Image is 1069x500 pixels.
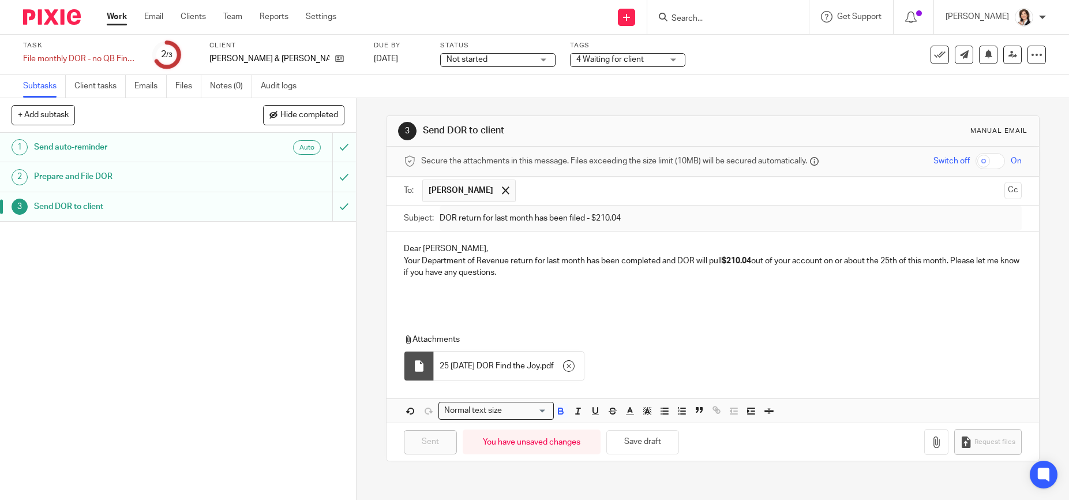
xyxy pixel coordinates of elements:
[223,11,242,23] a: Team
[404,243,1021,255] p: Dear [PERSON_NAME],
[23,9,81,25] img: Pixie
[970,126,1027,136] div: Manual email
[570,41,685,50] label: Tags
[12,105,75,125] button: + Add subtask
[440,360,540,372] span: 25 [DATE] DOR Find the Joy
[1011,155,1022,167] span: On
[12,199,28,215] div: 3
[374,41,426,50] label: Due by
[210,75,252,98] a: Notes (0)
[670,14,774,24] input: Search
[134,75,167,98] a: Emails
[12,139,28,155] div: 1
[974,438,1015,447] span: Request files
[946,11,1009,23] p: [PERSON_NAME]
[144,11,163,23] a: Email
[34,168,225,185] h1: Prepare and File DOR
[505,405,547,417] input: Search for option
[12,169,28,185] div: 2
[34,139,225,156] h1: Send auto-reminder
[23,75,66,98] a: Subtasks
[576,55,644,64] span: 4 Waiting for client
[954,429,1021,455] button: Request files
[166,52,172,58] small: /3
[280,111,338,120] span: Hide completed
[542,360,554,372] span: pdf
[606,430,679,455] button: Save draft
[434,352,584,380] div: .
[404,430,457,455] input: Sent
[181,11,206,23] a: Clients
[175,75,201,98] a: Files
[209,41,359,50] label: Client
[722,257,751,265] strong: $210.04
[209,53,329,65] p: [PERSON_NAME] & [PERSON_NAME]
[933,155,970,167] span: Switch off
[23,53,138,65] div: File monthly DOR - no QB Find the Joy
[23,41,138,50] label: Task
[293,140,321,155] div: Auto
[398,122,417,140] div: 3
[374,55,398,63] span: [DATE]
[161,48,172,61] div: 2
[404,255,1021,279] p: Your Department of Revenue return for last month has been completed and DOR will pull out of your...
[260,11,288,23] a: Reports
[404,334,1002,345] p: Attachments
[404,185,417,196] label: To:
[261,75,305,98] a: Audit logs
[263,105,344,125] button: Hide completed
[404,212,434,224] label: Subject:
[1015,8,1033,27] img: BW%20Website%203%20-%20square.jpg
[440,41,556,50] label: Status
[441,405,504,417] span: Normal text size
[74,75,126,98] a: Client tasks
[463,430,601,454] div: You have unsaved changes
[1004,182,1022,199] button: Cc
[429,185,493,196] span: [PERSON_NAME]
[107,11,127,23] a: Work
[421,155,807,167] span: Secure the attachments in this message. Files exceeding the size limit (10MB) will be secured aut...
[447,55,487,64] span: Not started
[837,13,882,21] span: Get Support
[423,125,737,137] h1: Send DOR to client
[34,198,225,215] h1: Send DOR to client
[438,402,554,420] div: Search for option
[306,11,336,23] a: Settings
